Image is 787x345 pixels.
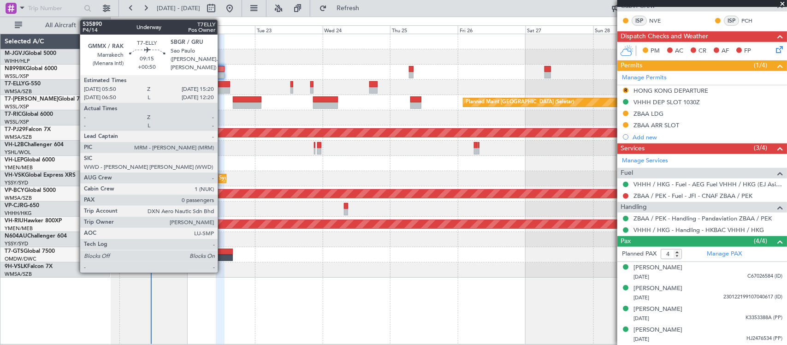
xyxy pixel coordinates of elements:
span: T7-GTS [5,249,24,254]
span: AC [675,47,683,56]
div: Thu 25 [390,25,458,34]
a: T7-RICGlobal 6000 [5,112,53,117]
a: T7-PJ29Falcon 7X [5,127,51,132]
a: N604AUChallenger 604 [5,233,67,239]
div: [PERSON_NAME] [633,263,682,273]
span: N604AU [5,233,27,239]
a: VHHH/HKG [5,210,32,217]
a: VH-VSKGlobal Express XRS [5,172,76,178]
span: Dispatch Checks and Weather [621,31,708,42]
a: VHHH / HKG - Fuel - AEG Fuel VHHH / HKG (EJ Asia Only) [633,180,782,188]
div: ISP [632,16,647,26]
a: YMEN/MEB [5,225,33,232]
div: Planned Maint Sydney ([PERSON_NAME] Intl) [184,172,291,185]
span: PM [651,47,660,56]
span: HJ2476534 (PP) [746,335,782,343]
span: All Aircraft [24,22,97,29]
span: (3/4) [754,143,767,153]
a: Manage Services [622,156,668,166]
span: VP-BCY [5,188,24,193]
button: All Aircraft [10,18,100,33]
a: YSSY/SYD [5,240,28,247]
a: 9H-VSLKFalcon 7X [5,264,53,269]
button: R [623,88,628,93]
button: Refresh [315,1,370,16]
a: WSSL/XSP [5,73,29,80]
span: K3353388A (PP) [746,314,782,322]
span: [DATE] [633,336,649,343]
div: ZBAA LDG [633,110,663,118]
a: WSSL/XSP [5,103,29,110]
div: Planned Maint [GEOGRAPHIC_DATA] (Seletar) [466,95,574,109]
span: CR [698,47,706,56]
span: T7-RIC [5,112,22,117]
span: Handling [621,202,647,213]
span: [DATE] - [DATE] [157,4,200,12]
span: T7-PJ29 [5,127,25,132]
div: Sun 28 [593,25,661,34]
span: (4/4) [754,236,767,246]
span: FP [744,47,751,56]
span: T7-[PERSON_NAME] [5,96,58,102]
a: OMDW/DWC [5,256,36,262]
div: Sun 21 [119,25,187,34]
a: NVE [649,17,670,25]
div: VHHH DEP SLOT 1030Z [633,98,700,106]
div: [PERSON_NAME] [633,284,682,293]
span: Refresh [329,5,367,12]
a: ZBAA / PEK - Fuel - JFI - CNAF ZBAA / PEK [633,192,752,200]
span: Permits [621,60,642,71]
div: ZBAA ARR SLOT [633,121,679,129]
a: WMSA/SZB [5,195,32,202]
div: Mon 22 [187,25,255,34]
a: WMSA/SZB [5,134,32,141]
div: Wed 24 [323,25,391,34]
a: M-JGVJGlobal 5000 [5,51,56,56]
a: T7-ELLYG-550 [5,81,41,87]
span: (1/4) [754,60,767,70]
a: WMSA/SZB [5,88,32,95]
a: VP-CJRG-650 [5,203,39,208]
span: T7-ELLY [5,81,25,87]
span: VH-VSK [5,172,25,178]
div: [PERSON_NAME] [633,326,682,335]
span: VH-LEP [5,157,24,163]
a: VP-BCYGlobal 5000 [5,188,56,193]
span: Fuel [621,168,633,178]
span: Services [621,143,645,154]
div: [PERSON_NAME] [633,305,682,314]
a: Manage PAX [707,250,742,259]
span: N8998K [5,66,26,71]
a: T7-GTSGlobal 7500 [5,249,55,254]
span: VH-RIU [5,218,24,224]
div: [DATE] [112,18,128,26]
span: [DATE] [633,274,649,280]
a: YSHL/WOL [5,149,31,156]
div: Add new [633,133,782,141]
a: YMEN/MEB [5,164,33,171]
a: WIHH/HLP [5,58,30,65]
a: ZBAA / PEK - Handling - Pandaviation ZBAA / PEK [633,214,772,222]
span: M-JGVJ [5,51,25,56]
span: 230122199107040617 (ID) [723,293,782,301]
a: T7-[PERSON_NAME]Global 7500 [5,96,89,102]
span: VH-L2B [5,142,24,148]
span: AF [722,47,729,56]
span: [DATE] [633,315,649,322]
span: 9H-VSLK [5,264,27,269]
div: Tue 23 [255,25,323,34]
a: VH-RIUHawker 800XP [5,218,62,224]
label: Planned PAX [622,250,657,259]
div: Sat 27 [526,25,593,34]
a: WSSL/XSP [5,119,29,125]
a: VH-L2BChallenger 604 [5,142,64,148]
div: HONG KONG DEPARTURE [633,87,708,95]
a: Manage Permits [622,73,667,83]
input: Trip Number [28,1,81,15]
a: VHHH / HKG - Handling - HKBAC VHHH / HKG [633,226,764,234]
div: Fri 26 [458,25,526,34]
div: ISP [724,16,739,26]
a: VH-LEPGlobal 6000 [5,157,55,163]
a: N8998KGlobal 6000 [5,66,57,71]
a: YSSY/SYD [5,179,28,186]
